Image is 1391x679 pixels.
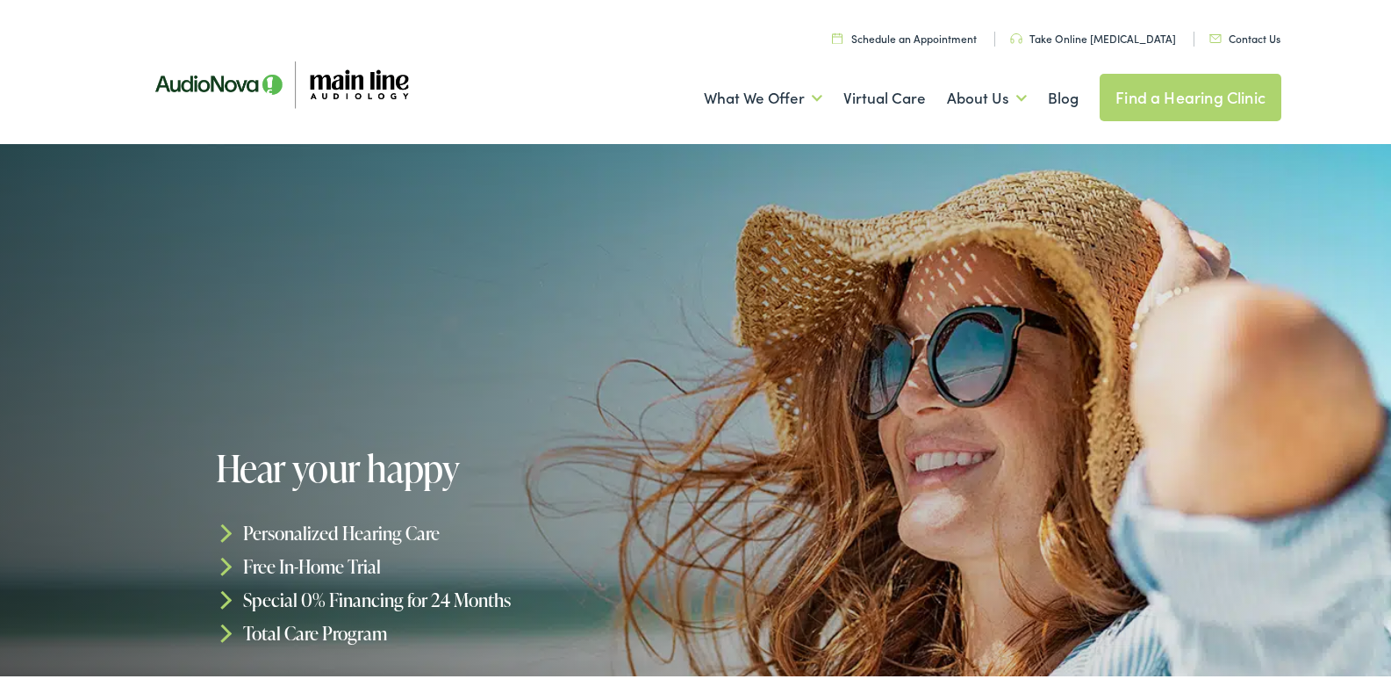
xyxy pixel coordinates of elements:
[1209,27,1280,42] a: Contact Us
[216,580,703,613] li: Special 0% Financing for 24 Months
[216,444,703,485] h1: Hear your happy
[947,62,1027,127] a: About Us
[843,62,926,127] a: Virtual Care
[1010,30,1022,40] img: utility icon
[216,612,703,646] li: Total Care Program
[704,62,822,127] a: What We Offer
[1010,27,1176,42] a: Take Online [MEDICAL_DATA]
[1048,62,1079,127] a: Blog
[216,546,703,580] li: Free In-Home Trial
[832,27,977,42] a: Schedule an Appointment
[1100,70,1281,118] a: Find a Hearing Clinic
[832,29,842,40] img: utility icon
[1209,31,1222,40] img: utility icon
[216,513,703,546] li: Personalized Hearing Care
